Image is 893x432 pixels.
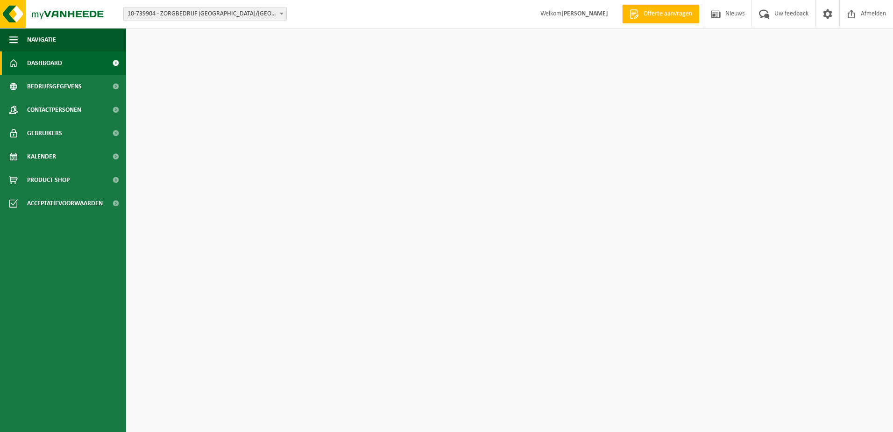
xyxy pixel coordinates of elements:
span: Kalender [27,145,56,168]
span: Gebruikers [27,122,62,145]
strong: [PERSON_NAME] [561,10,608,17]
span: Contactpersonen [27,98,81,122]
span: Bedrijfsgegevens [27,75,82,98]
span: Acceptatievoorwaarden [27,192,103,215]
span: Offerte aanvragen [641,9,695,19]
span: Dashboard [27,51,62,75]
span: Product Shop [27,168,70,192]
a: Offerte aanvragen [622,5,699,23]
span: Navigatie [27,28,56,51]
span: 10-739904 - ZORGBEDRIJF ANTWERPEN/HOF DE BEUKEN - EKEREN [123,7,287,21]
span: 10-739904 - ZORGBEDRIJF ANTWERPEN/HOF DE BEUKEN - EKEREN [124,7,286,21]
